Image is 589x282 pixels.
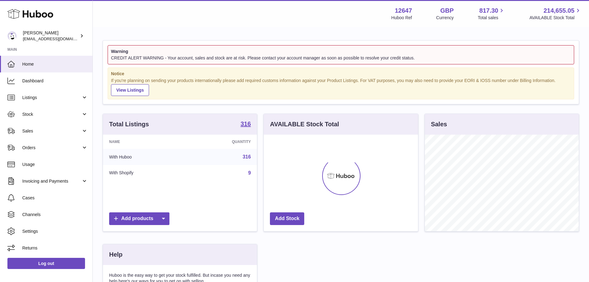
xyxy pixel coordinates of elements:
[22,212,88,218] span: Channels
[478,7,505,21] a: 817.30 Total sales
[241,121,251,127] strong: 316
[103,135,186,149] th: Name
[243,154,251,159] a: 316
[440,7,454,15] strong: GBP
[7,31,17,41] img: internalAdmin-12647@internal.huboo.com
[111,78,571,96] div: If you're planning on sending your products internationally please add required customs informati...
[529,7,582,21] a: 214,655.05 AVAILABLE Stock Total
[22,111,81,117] span: Stock
[391,15,412,21] div: Huboo Ref
[109,250,122,259] h3: Help
[22,128,81,134] span: Sales
[478,15,505,21] span: Total sales
[395,7,412,15] strong: 12647
[23,36,91,41] span: [EMAIL_ADDRESS][DOMAIN_NAME]
[111,71,571,77] strong: Notice
[109,120,149,128] h3: Total Listings
[270,212,304,225] a: Add Stock
[241,121,251,128] a: 316
[22,95,81,101] span: Listings
[103,149,186,165] td: With Huboo
[544,7,574,15] span: 214,655.05
[431,120,447,128] h3: Sales
[103,165,186,181] td: With Shopify
[22,195,88,201] span: Cases
[529,15,582,21] span: AVAILABLE Stock Total
[23,30,79,42] div: [PERSON_NAME]
[7,258,85,269] a: Log out
[270,120,339,128] h3: AVAILABLE Stock Total
[111,55,571,61] div: CREDIT ALERT WARNING - Your account, sales and stock are at risk. Please contact your account man...
[111,84,149,96] a: View Listings
[109,212,169,225] a: Add products
[479,7,498,15] span: 817.30
[436,15,454,21] div: Currency
[22,162,88,167] span: Usage
[22,145,81,151] span: Orders
[22,78,88,84] span: Dashboard
[22,228,88,234] span: Settings
[22,245,88,251] span: Returns
[22,61,88,67] span: Home
[248,170,251,176] a: 9
[186,135,257,149] th: Quantity
[111,49,571,54] strong: Warning
[22,178,81,184] span: Invoicing and Payments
